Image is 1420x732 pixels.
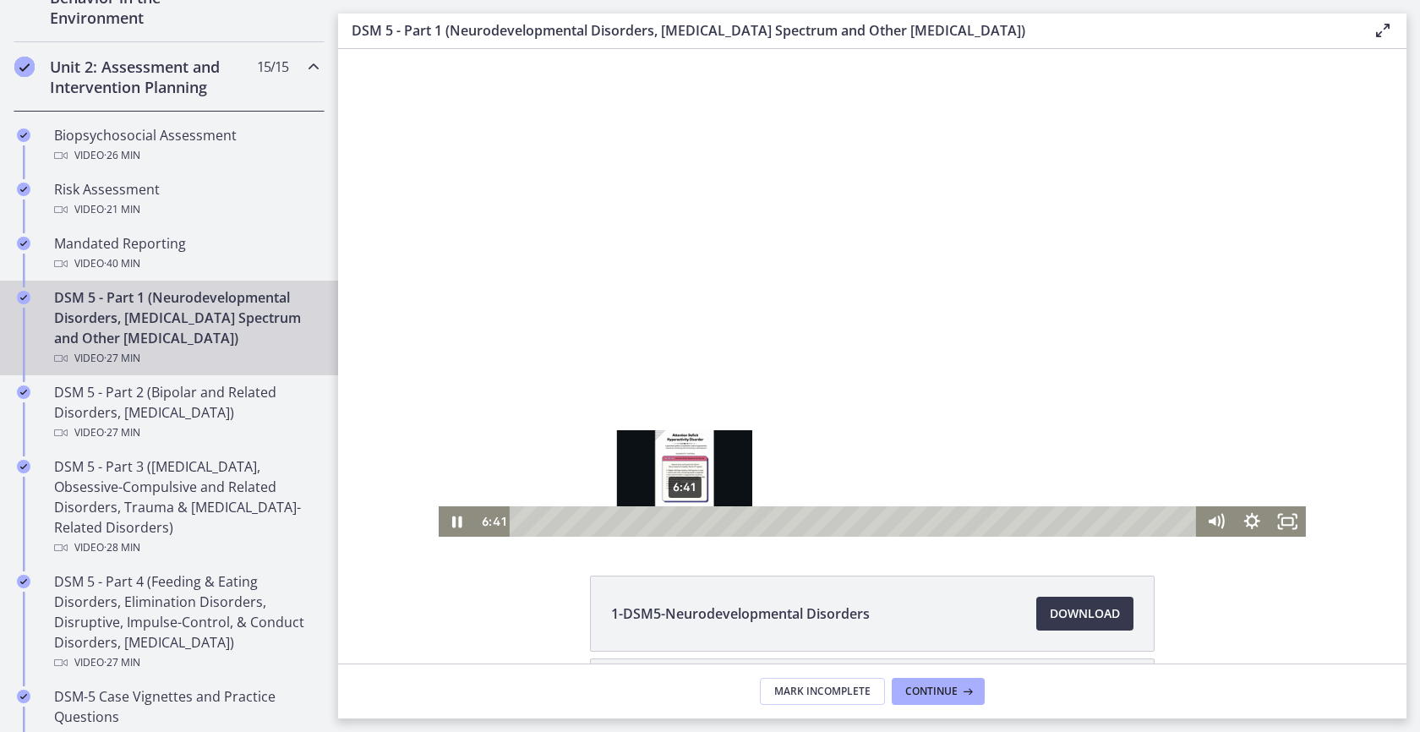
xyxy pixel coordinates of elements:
[104,199,140,220] span: · 21 min
[17,460,30,473] i: Completed
[104,538,140,558] span: · 28 min
[54,254,318,274] div: Video
[17,385,30,399] i: Completed
[104,423,140,443] span: · 27 min
[338,49,1406,537] iframe: Video Lesson
[17,128,30,142] i: Completed
[257,57,288,77] span: 15 / 15
[1050,604,1120,624] span: Download
[104,254,140,274] span: · 40 min
[54,538,318,558] div: Video
[54,233,318,274] div: Mandated Reporting
[17,183,30,196] i: Completed
[17,575,30,588] i: Completed
[895,457,931,488] button: Show settings menu
[54,423,318,443] div: Video
[54,653,318,673] div: Video
[905,685,958,698] span: Continue
[50,57,256,97] h2: Unit 2: Assessment and Intervention Planning
[54,179,318,220] div: Risk Assessment
[17,690,30,703] i: Completed
[104,348,140,369] span: · 27 min
[774,685,871,698] span: Mark Incomplete
[14,57,35,77] i: Completed
[54,456,318,558] div: DSM 5 - Part 3 ([MEDICAL_DATA], Obsessive-Compulsive and Related Disorders, Trauma & [MEDICAL_DAT...
[931,457,968,488] button: Fullscreen
[104,145,140,166] span: · 26 min
[352,20,1346,41] h3: DSM 5 - Part 1 (Neurodevelopmental Disorders, [MEDICAL_DATA] Spectrum and Other [MEDICAL_DATA])
[54,287,318,369] div: DSM 5 - Part 1 (Neurodevelopmental Disorders, [MEDICAL_DATA] Spectrum and Other [MEDICAL_DATA])
[860,457,896,488] button: Mute
[17,237,30,250] i: Completed
[54,382,318,443] div: DSM 5 - Part 2 (Bipolar and Related Disorders, [MEDICAL_DATA])
[611,604,870,624] span: 1-DSM5-Neurodevelopmental Disorders
[1036,597,1133,631] a: Download
[54,125,318,166] div: Biopsychosocial Assessment
[54,348,318,369] div: Video
[54,571,318,673] div: DSM 5 - Part 4 (Feeding & Eating Disorders, Elimination Disorders, Disruptive, Impulse-Control, &...
[892,678,985,705] button: Continue
[54,145,318,166] div: Video
[760,678,885,705] button: Mark Incomplete
[17,291,30,304] i: Completed
[54,199,318,220] div: Video
[104,653,140,673] span: · 27 min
